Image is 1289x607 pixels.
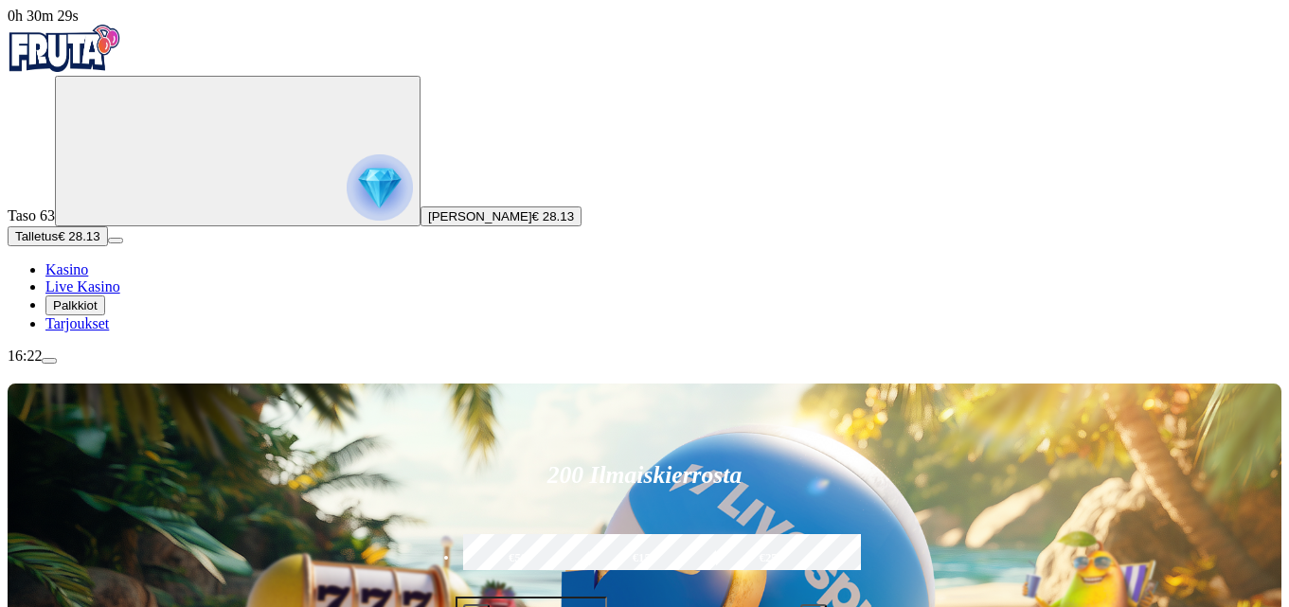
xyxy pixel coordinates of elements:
[532,209,574,223] span: € 28.13
[42,358,57,364] button: menu
[45,295,105,315] button: Palkkiot
[45,315,109,331] a: Tarjoukset
[53,298,98,312] span: Palkkiot
[55,76,421,226] button: reward progress
[8,261,1281,332] nav: Main menu
[8,25,121,72] img: Fruta
[8,25,1281,332] nav: Primary
[108,238,123,243] button: menu
[347,154,413,221] img: reward progress
[15,229,58,243] span: Talletus
[428,209,532,223] span: [PERSON_NAME]
[458,531,578,586] label: €50
[58,229,99,243] span: € 28.13
[421,206,582,226] button: [PERSON_NAME]€ 28.13
[8,207,55,223] span: Taso 63
[711,531,831,586] label: €250
[8,348,42,364] span: 16:22
[584,531,704,586] label: €150
[8,8,79,24] span: user session time
[45,261,88,277] a: Kasino
[8,226,108,246] button: Talletusplus icon€ 28.13
[8,59,121,75] a: Fruta
[45,278,120,295] a: Live Kasino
